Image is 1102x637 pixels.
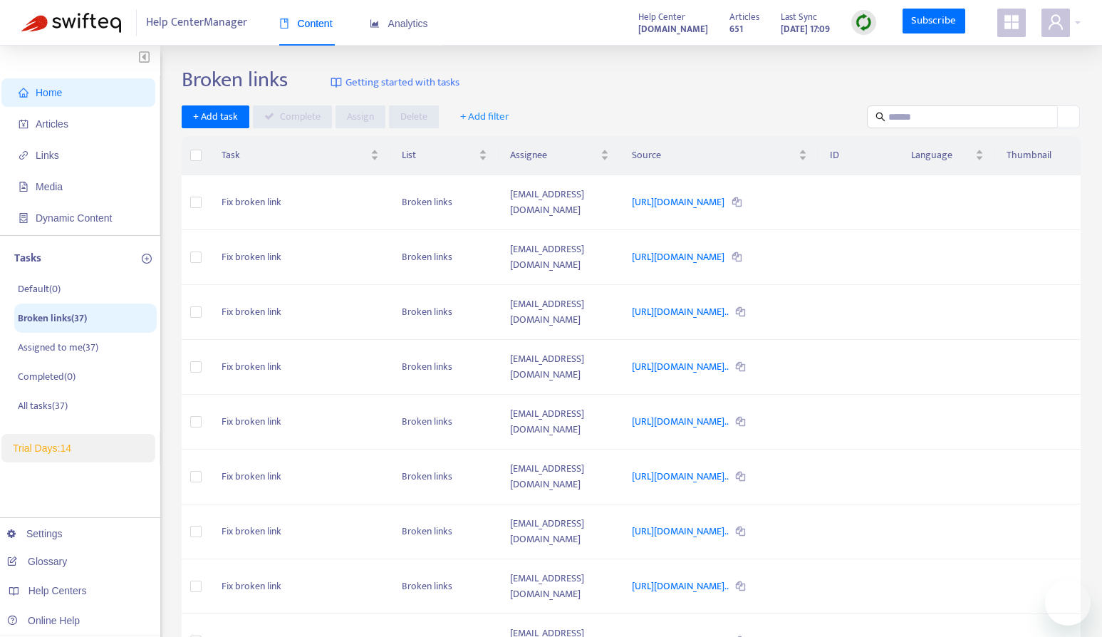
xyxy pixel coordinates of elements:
[18,398,68,413] p: All tasks ( 37 )
[36,212,112,224] span: Dynamic Content
[390,175,499,230] td: Broken links
[19,88,28,98] span: home
[390,340,499,395] td: Broken links
[632,304,730,320] a: [URL][DOMAIN_NAME]..
[449,105,520,128] button: + Add filter
[7,556,67,567] a: Glossary
[19,150,28,160] span: link
[19,119,28,129] span: account-book
[182,67,288,93] h2: Broken links
[253,105,332,128] button: Complete
[499,504,621,559] td: [EMAIL_ADDRESS][DOMAIN_NAME]
[390,136,499,175] th: List
[995,136,1081,175] th: Thumbnail
[182,105,249,128] button: + Add task
[19,213,28,223] span: container
[903,9,965,34] a: Subscribe
[390,450,499,504] td: Broken links
[1003,14,1020,31] span: appstore
[222,147,368,163] span: Task
[18,311,87,326] p: Broken links ( 37 )
[36,118,68,130] span: Articles
[499,285,621,340] td: [EMAIL_ADDRESS][DOMAIN_NAME]
[402,147,476,163] span: List
[911,147,972,163] span: Language
[279,18,333,29] span: Content
[14,250,41,267] p: Tasks
[370,18,428,29] span: Analytics
[510,147,598,163] span: Assignee
[345,75,459,91] span: Getting started with tasks
[900,136,995,175] th: Language
[36,150,59,161] span: Links
[390,395,499,450] td: Broken links
[19,182,28,192] span: file-image
[729,9,759,25] span: Articles
[632,578,730,594] a: [URL][DOMAIN_NAME]..
[499,559,621,614] td: [EMAIL_ADDRESS][DOMAIN_NAME]
[390,559,499,614] td: Broken links
[36,181,63,192] span: Media
[620,136,818,175] th: Source
[210,450,390,504] td: Fix broken link
[638,21,708,37] a: [DOMAIN_NAME]
[210,504,390,559] td: Fix broken link
[193,109,238,125] span: + Add task
[142,254,152,264] span: plus-circle
[390,230,499,285] td: Broken links
[36,87,62,98] span: Home
[7,615,80,626] a: Online Help
[632,147,796,163] span: Source
[1047,14,1064,31] span: user
[331,67,459,98] a: Getting started with tasks
[781,9,817,25] span: Last Sync
[7,528,63,539] a: Settings
[210,285,390,340] td: Fix broken link
[729,21,743,37] strong: 651
[18,281,61,296] p: Default ( 0 )
[210,136,390,175] th: Task
[331,77,342,88] img: image-link
[499,230,621,285] td: [EMAIL_ADDRESS][DOMAIN_NAME]
[460,108,509,125] span: + Add filter
[390,504,499,559] td: Broken links
[638,9,685,25] span: Help Center
[1045,580,1091,626] iframe: Schaltfläche zum Öffnen des Messaging-Fensters
[632,413,730,430] a: [URL][DOMAIN_NAME]..
[28,585,87,596] span: Help Centers
[13,442,71,454] span: Trial Days: 14
[210,559,390,614] td: Fix broken link
[389,105,439,128] button: Delete
[336,105,385,128] button: Assign
[632,358,730,375] a: [URL][DOMAIN_NAME]..
[390,285,499,340] td: Broken links
[499,175,621,230] td: [EMAIL_ADDRESS][DOMAIN_NAME]
[499,340,621,395] td: [EMAIL_ADDRESS][DOMAIN_NAME]
[632,249,727,265] a: [URL][DOMAIN_NAME]
[499,136,621,175] th: Assignee
[146,9,247,36] span: Help Center Manager
[370,19,380,29] span: area-chart
[210,175,390,230] td: Fix broken link
[781,21,830,37] strong: [DATE] 17:09
[499,395,621,450] td: [EMAIL_ADDRESS][DOMAIN_NAME]
[210,340,390,395] td: Fix broken link
[279,19,289,29] span: book
[210,395,390,450] td: Fix broken link
[210,230,390,285] td: Fix broken link
[18,369,76,384] p: Completed ( 0 )
[818,136,900,175] th: ID
[18,340,98,355] p: Assigned to me ( 37 )
[875,112,885,122] span: search
[632,194,727,210] a: [URL][DOMAIN_NAME]
[21,13,121,33] img: Swifteq
[499,450,621,504] td: [EMAIL_ADDRESS][DOMAIN_NAME]
[855,14,873,31] img: sync.dc5367851b00ba804db3.png
[632,468,730,485] a: [URL][DOMAIN_NAME]..
[632,523,730,539] a: [URL][DOMAIN_NAME]..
